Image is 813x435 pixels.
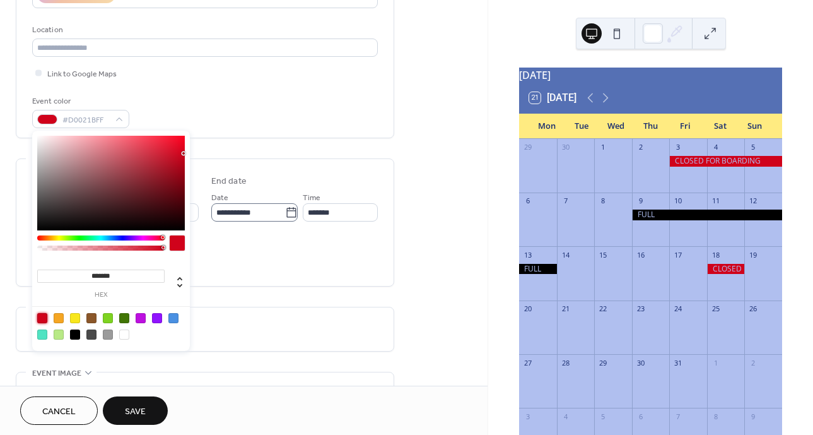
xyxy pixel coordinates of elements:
div: #417505 [119,313,129,323]
div: Mon [529,114,564,139]
div: #4A90E2 [168,313,178,323]
div: 28 [561,358,570,367]
div: 7 [561,196,570,206]
span: Date [211,191,228,205]
label: hex [37,292,165,299]
div: Thu [633,114,668,139]
div: #7ED321 [103,313,113,323]
div: 20 [523,304,532,314]
div: CLOSED FOR BOARDING [669,156,782,167]
div: 19 [748,250,757,259]
div: 24 [673,304,682,314]
div: 7 [673,412,682,421]
div: Sat [703,114,737,139]
div: 10 [673,196,682,206]
span: #D0021BFF [62,114,109,127]
span: Time [303,191,320,205]
div: #50E3C2 [37,330,47,340]
button: Cancel [20,396,98,425]
div: #BD10E0 [136,313,146,323]
div: 21 [561,304,570,314]
div: 14 [561,250,570,259]
div: 17 [673,250,682,259]
span: Event image [32,367,81,380]
div: 9 [748,412,757,421]
div: Sun [737,114,772,139]
span: Link to Google Maps [47,68,117,81]
div: [DATE] [519,68,782,83]
div: 4 [561,412,570,421]
div: #9013FE [152,313,162,323]
div: 3 [523,412,532,421]
button: Save [103,396,168,425]
div: 23 [636,304,645,314]
div: #D0021B [37,313,47,323]
span: Cancel [42,405,76,419]
div: 29 [523,143,532,152]
div: 4 [711,143,720,152]
div: 31 [673,358,682,367]
div: 6 [636,412,645,421]
div: 3 [673,143,682,152]
div: Fri [668,114,703,139]
div: 15 [598,250,607,259]
div: 5 [748,143,757,152]
div: 11 [711,196,720,206]
div: #F8E71C [70,313,80,323]
div: #4A4A4A [86,330,97,340]
div: End date [211,175,247,188]
div: FULL [519,264,557,275]
div: #8B572A [86,313,97,323]
div: #000000 [70,330,80,340]
div: 16 [636,250,645,259]
div: 27 [523,358,532,367]
div: 8 [598,196,607,206]
div: CLOSED [707,264,745,275]
div: 1 [598,143,607,152]
div: 29 [598,358,607,367]
div: 26 [748,304,757,314]
div: 22 [598,304,607,314]
div: 13 [523,250,532,259]
div: 2 [748,358,757,367]
div: #9B9B9B [103,330,113,340]
span: Save [125,405,146,419]
div: 2 [636,143,645,152]
div: #B8E986 [54,330,64,340]
button: 21[DATE] [525,89,581,107]
div: 12 [748,196,757,206]
div: 30 [636,358,645,367]
div: 5 [598,412,607,421]
div: Location [32,23,375,37]
div: #FFFFFF [119,330,129,340]
div: 1 [711,358,720,367]
div: 8 [711,412,720,421]
div: 18 [711,250,720,259]
div: 30 [561,143,570,152]
div: 6 [523,196,532,206]
div: FULL [632,210,782,220]
div: Wed [599,114,633,139]
div: 25 [711,304,720,314]
div: Tue [564,114,599,139]
div: #F5A623 [54,313,64,323]
div: Event color [32,95,127,108]
div: 9 [636,196,645,206]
